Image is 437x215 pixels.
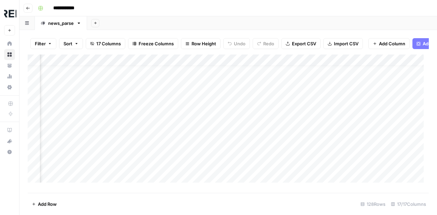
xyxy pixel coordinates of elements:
div: 128 Rows [358,199,388,210]
a: Your Data [4,60,15,71]
button: Freeze Columns [128,38,178,49]
button: Row Height [181,38,221,49]
div: What's new? [4,136,15,146]
span: Add Row [38,201,57,208]
button: Import CSV [323,38,363,49]
button: Export CSV [281,38,321,49]
span: Undo [234,40,245,47]
span: 17 Columns [96,40,121,47]
a: Usage [4,71,15,82]
span: Export CSV [292,40,316,47]
button: Undo [223,38,250,49]
button: Redo [253,38,279,49]
img: Threepipe Reply Logo [4,8,16,20]
a: news_parse [35,16,87,30]
button: Add Column [368,38,410,49]
span: Import CSV [334,40,358,47]
button: Filter [30,38,56,49]
a: AirOps Academy [4,125,15,136]
a: Settings [4,82,15,93]
span: Row Height [192,40,216,47]
span: Freeze Columns [139,40,174,47]
div: news_parse [48,20,74,27]
button: Workspace: Threepipe Reply [4,5,15,22]
button: Add Row [28,199,61,210]
button: 17 Columns [86,38,125,49]
a: Browse [4,49,15,60]
button: Help + Support [4,147,15,157]
span: Add Column [379,40,405,47]
span: Filter [35,40,46,47]
button: Sort [59,38,83,49]
button: What's new? [4,136,15,147]
div: 17/17 Columns [388,199,429,210]
a: Home [4,38,15,49]
span: Sort [64,40,72,47]
span: Redo [263,40,274,47]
